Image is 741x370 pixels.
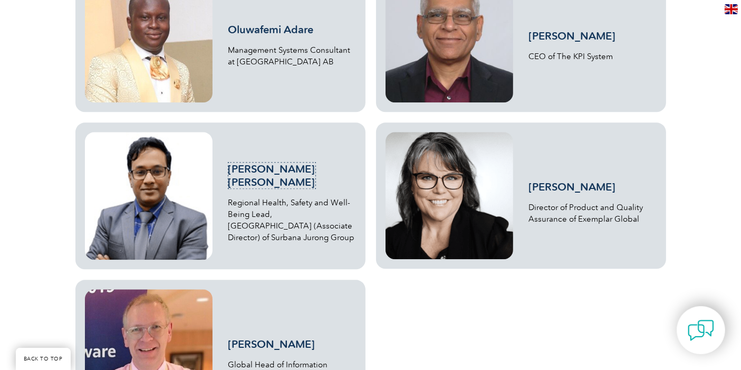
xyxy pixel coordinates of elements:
p: Management Systems Consultant at [GEOGRAPHIC_DATA] AB [228,44,356,68]
img: wendy [386,132,513,259]
a: [PERSON_NAME] [529,30,616,42]
p: Director of Product and Quality Assurance of Exemplar Global [529,202,657,225]
p: Regional Health, Safety and Well-Being Lead, [GEOGRAPHIC_DATA] (Associate Director) of Surbana Ju... [228,197,356,243]
a: [PERSON_NAME] [PERSON_NAME] [228,163,315,188]
img: contact-chat.png [688,317,714,344]
p: CEO of The KPI System [529,51,657,62]
a: Oluwafemi Adare [228,23,314,36]
a: BACK TO TOP [16,348,71,370]
a: [PERSON_NAME] [228,338,315,350]
a: [PERSON_NAME] [529,181,616,193]
img: en [725,4,738,14]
